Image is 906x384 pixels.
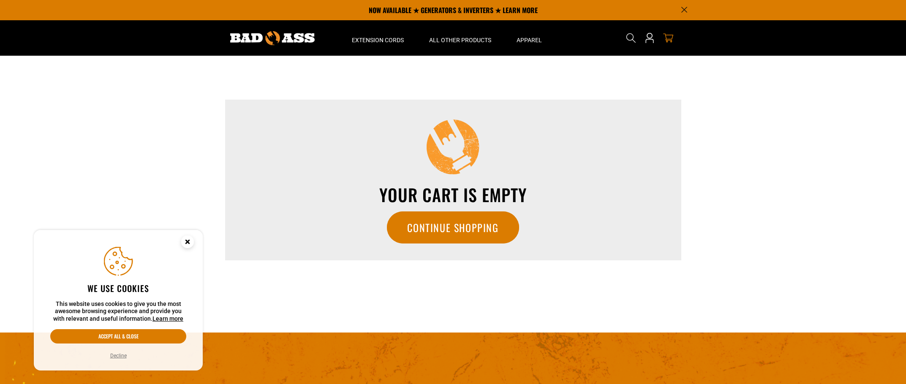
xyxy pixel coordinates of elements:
[152,315,183,322] a: Learn more
[517,36,542,44] span: Apparel
[248,186,658,203] h3: Your cart is empty
[387,211,519,243] a: Continue Shopping
[416,20,504,56] summary: All Other Products
[50,300,186,323] p: This website uses cookies to give you the most awesome browsing experience and provide you with r...
[50,283,186,294] h2: We use cookies
[624,31,638,45] summary: Search
[34,230,203,371] aside: Cookie Consent
[50,329,186,343] button: Accept all & close
[108,352,129,360] button: Decline
[429,36,491,44] span: All Other Products
[339,20,416,56] summary: Extension Cords
[504,20,555,56] summary: Apparel
[352,36,404,44] span: Extension Cords
[230,31,315,45] img: Bad Ass Extension Cords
